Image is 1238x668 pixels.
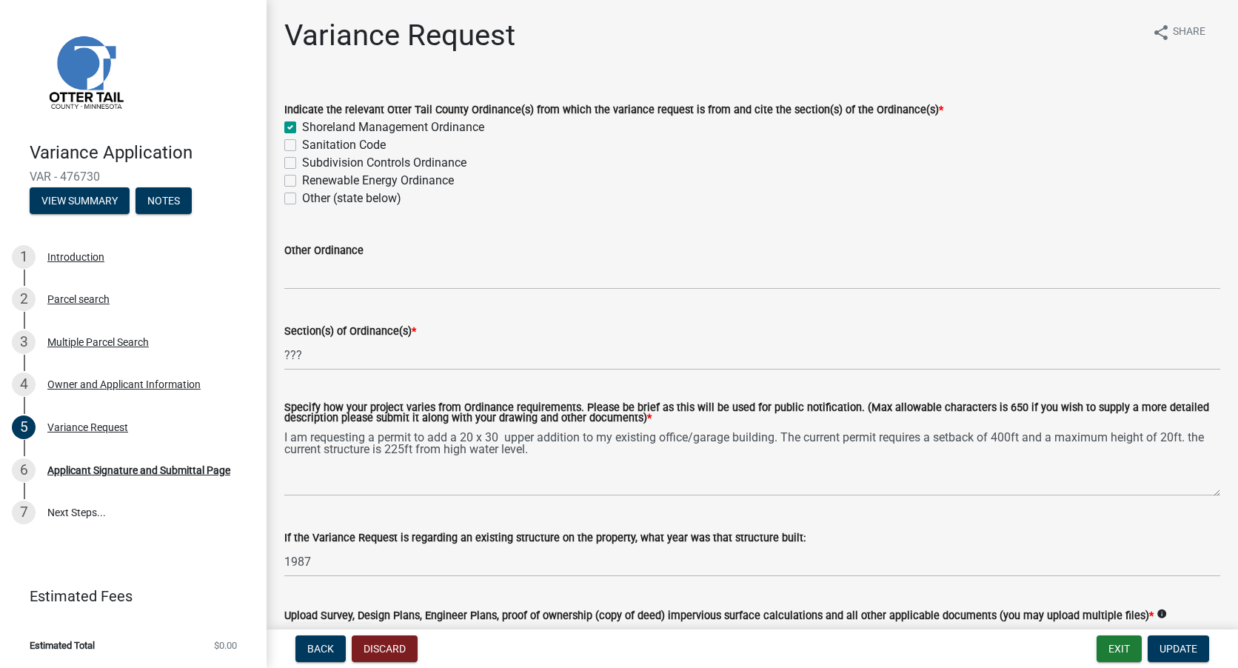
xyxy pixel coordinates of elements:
span: VAR - 476730 [30,170,237,184]
div: 1 [12,245,36,269]
label: Other (state below) [302,190,401,207]
div: 5 [12,415,36,439]
span: Back [307,643,334,655]
div: Introduction [47,252,104,262]
div: Applicant Signature and Submittal Page [47,465,230,475]
div: 3 [12,330,36,354]
span: Estimated Total [30,641,95,650]
div: Multiple Parcel Search [47,337,149,347]
div: 7 [12,501,36,524]
label: Renewable Energy Ordinance [302,172,454,190]
label: If the Variance Request is regarding an existing structure on the property, what year was that st... [284,533,806,544]
label: Subdivision Controls Ordinance [302,154,466,172]
div: Owner and Applicant Information [47,379,201,390]
span: Share [1173,24,1205,41]
button: Update [1148,635,1209,662]
label: Upload Survey, Design Plans, Engineer Plans, proof of ownership (copy of deed) impervious surface... [284,611,1154,621]
label: Shoreland Management Ordinance [302,118,484,136]
label: Indicate the relevant Otter Tail County Ordinance(s) from which the variance request is from and ... [284,105,943,116]
i: share [1152,24,1170,41]
label: Sanitation Code [302,136,386,154]
div: 2 [12,287,36,311]
button: View Summary [30,187,130,214]
label: Section(s) of Ordinance(s) [284,327,416,337]
label: Other Ordinance [284,246,364,256]
div: 4 [12,373,36,396]
div: 6 [12,458,36,482]
span: $0.00 [214,641,237,650]
wm-modal-confirm: Summary [30,196,130,207]
button: Exit [1097,635,1142,662]
button: Back [295,635,346,662]
h4: Variance Application [30,142,255,164]
img: Otter Tail County, Minnesota [30,16,141,127]
button: Discard [352,635,418,662]
h1: Variance Request [284,18,515,53]
span: Update [1160,643,1197,655]
wm-modal-confirm: Notes [135,196,192,207]
a: Estimated Fees [12,581,243,611]
div: Variance Request [47,422,128,432]
button: shareShare [1140,18,1217,47]
i: info [1157,609,1167,619]
button: Notes [135,187,192,214]
label: Specify how your project varies from Ordinance requirements. Please be brief as this will be used... [284,403,1220,424]
div: Parcel search [47,294,110,304]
